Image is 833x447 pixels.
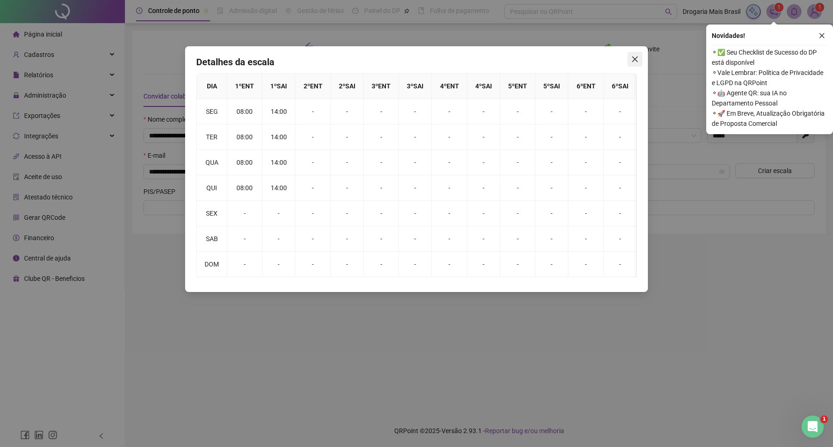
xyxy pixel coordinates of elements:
td: DOM [197,252,227,277]
span: ENT [583,82,596,90]
td: - [262,226,295,252]
td: - [467,99,500,124]
span: SAI [550,82,560,90]
span: SAI [345,82,355,90]
td: 14:00 [262,99,295,124]
td: - [295,252,330,277]
td: - [568,124,603,150]
span: ⚬ 🚀 Em Breve, Atualização Obrigatória de Proposta Comercial [712,108,827,129]
td: - [364,226,399,252]
td: - [295,99,330,124]
td: - [432,226,467,252]
span: ⚬ 🤖 Agente QR: sua IA no Departamento Pessoal [712,88,827,108]
td: - [399,252,432,277]
td: - [568,252,603,277]
span: close [631,56,639,63]
td: 08:00 [227,99,262,124]
span: SAI [482,82,492,90]
span: close [819,32,825,39]
td: QUI [197,175,227,201]
td: - [500,201,535,226]
td: 14:00 [262,124,295,150]
td: - [262,252,295,277]
td: - [535,150,568,175]
td: - [500,226,535,252]
span: Novidades ! [712,31,745,41]
h4: Detalhes da escala [196,56,637,68]
td: TER [197,124,227,150]
td: - [295,124,330,150]
td: QUA [197,150,227,175]
td: - [364,201,399,226]
td: - [364,124,399,150]
td: - [432,150,467,175]
th: 1 º [262,74,295,99]
iframe: Intercom live chat [802,416,824,438]
th: 6 º [604,74,637,99]
span: ⚬ ✅ Seu Checklist de Sucesso do DP está disponível [712,47,827,68]
td: - [295,175,330,201]
td: - [399,226,432,252]
th: 2 º [331,74,364,99]
td: - [604,252,637,277]
span: SAI [413,82,423,90]
td: - [364,99,399,124]
td: - [331,99,364,124]
td: - [568,226,603,252]
td: - [604,175,637,201]
td: - [432,175,467,201]
td: - [467,201,500,226]
td: - [331,252,364,277]
th: 3 º [364,74,399,99]
td: - [364,252,399,277]
td: - [364,150,399,175]
td: - [295,226,330,252]
td: - [227,226,262,252]
td: - [331,150,364,175]
th: 4 º [432,74,467,99]
td: - [568,99,603,124]
span: ENT [242,82,254,90]
td: - [535,124,568,150]
td: - [227,252,262,277]
td: - [467,226,500,252]
th: 5 º [500,74,535,99]
td: - [227,201,262,226]
td: SEG [197,99,227,124]
td: - [535,201,568,226]
td: - [364,175,399,201]
td: - [568,175,603,201]
th: 6 º [568,74,603,99]
td: - [500,252,535,277]
td: - [467,175,500,201]
td: 08:00 [227,175,262,201]
td: - [399,99,432,124]
td: 08:00 [227,150,262,175]
td: - [535,226,568,252]
th: 3 º [399,74,432,99]
td: 14:00 [262,150,295,175]
td: - [399,175,432,201]
td: - [295,150,330,175]
td: - [331,201,364,226]
th: 1 º [227,74,262,99]
span: SAI [618,82,628,90]
td: - [432,201,467,226]
th: 2 º [295,74,330,99]
td: - [331,124,364,150]
td: SAB [197,226,227,252]
td: - [604,150,637,175]
td: - [467,124,500,150]
span: ENT [310,82,323,90]
td: - [331,226,364,252]
td: 14:00 [262,175,295,201]
span: SAI [277,82,287,90]
th: 4 º [467,74,500,99]
td: - [399,201,432,226]
span: ENT [515,82,527,90]
td: - [500,124,535,150]
td: - [295,201,330,226]
td: 08:00 [227,124,262,150]
td: - [500,150,535,175]
td: - [399,124,432,150]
